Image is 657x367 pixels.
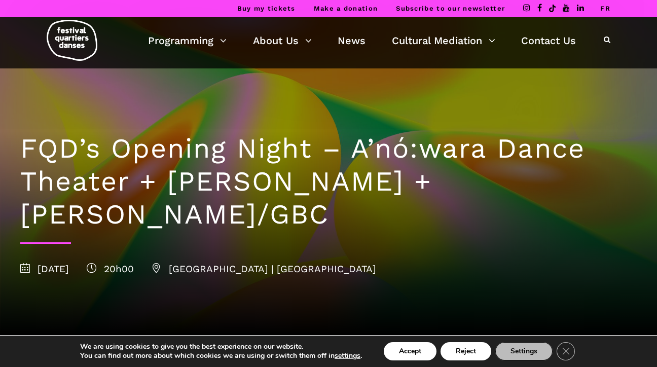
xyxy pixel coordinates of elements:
a: About Us [253,32,312,49]
button: Accept [384,342,436,360]
h1: FQD’s Opening Night – A’nó:wara Dance Theater + [PERSON_NAME] + [PERSON_NAME]/GBC [20,132,637,231]
a: FR [600,5,610,12]
a: Subscribe to our newsletter [396,5,505,12]
p: We are using cookies to give you the best experience on our website. [80,342,362,351]
button: settings [335,351,360,360]
button: Settings [495,342,553,360]
button: Reject [441,342,491,360]
p: You can find out more about which cookies we are using or switch them off in . [80,351,362,360]
span: [GEOGRAPHIC_DATA] | [GEOGRAPHIC_DATA] [152,263,376,275]
a: News [338,32,366,49]
button: Close GDPR Cookie Banner [557,342,575,360]
span: [DATE] [20,263,69,275]
a: Programming [148,32,227,49]
a: Cultural Mediation [392,32,495,49]
a: Buy my tickets [237,5,296,12]
a: Contact Us [521,32,576,49]
a: Make a donation [314,5,378,12]
img: logo-fqd-med [47,20,97,61]
span: 20h00 [87,263,134,275]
